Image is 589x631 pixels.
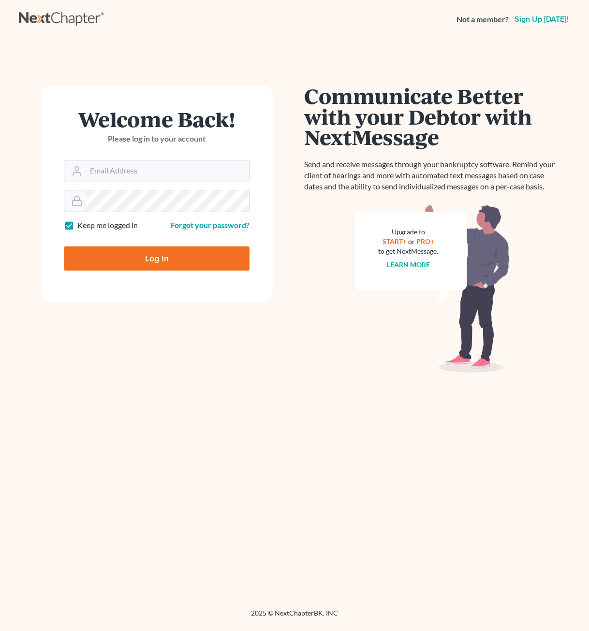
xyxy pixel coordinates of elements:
img: nextmessage_bg-59042aed3d76b12b5cd301f8e5b87938c9018125f34e5fa2b7a6b67550977c72.svg [355,204,510,373]
input: Email Address [86,160,249,182]
input: Log In [64,246,250,271]
div: 2025 © NextChapterBK, INC [19,608,570,626]
a: PRO+ [416,237,434,245]
h1: Welcome Back! [64,109,250,129]
p: Please log in to your account [64,133,250,144]
a: Learn more [387,260,430,269]
a: START+ [383,237,407,245]
div: Upgrade to [378,227,438,237]
p: Send and receive messages through your bankruptcy software. Remind your client of hearings and mo... [304,159,560,192]
strong: Not a member? [456,14,509,25]
a: Sign up [DATE]! [513,15,570,23]
a: Forgot your password? [171,220,250,229]
label: Keep me logged in [77,220,138,231]
span: or [408,237,415,245]
div: to get NextMessage. [378,246,438,256]
h1: Communicate Better with your Debtor with NextMessage [304,86,560,147]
